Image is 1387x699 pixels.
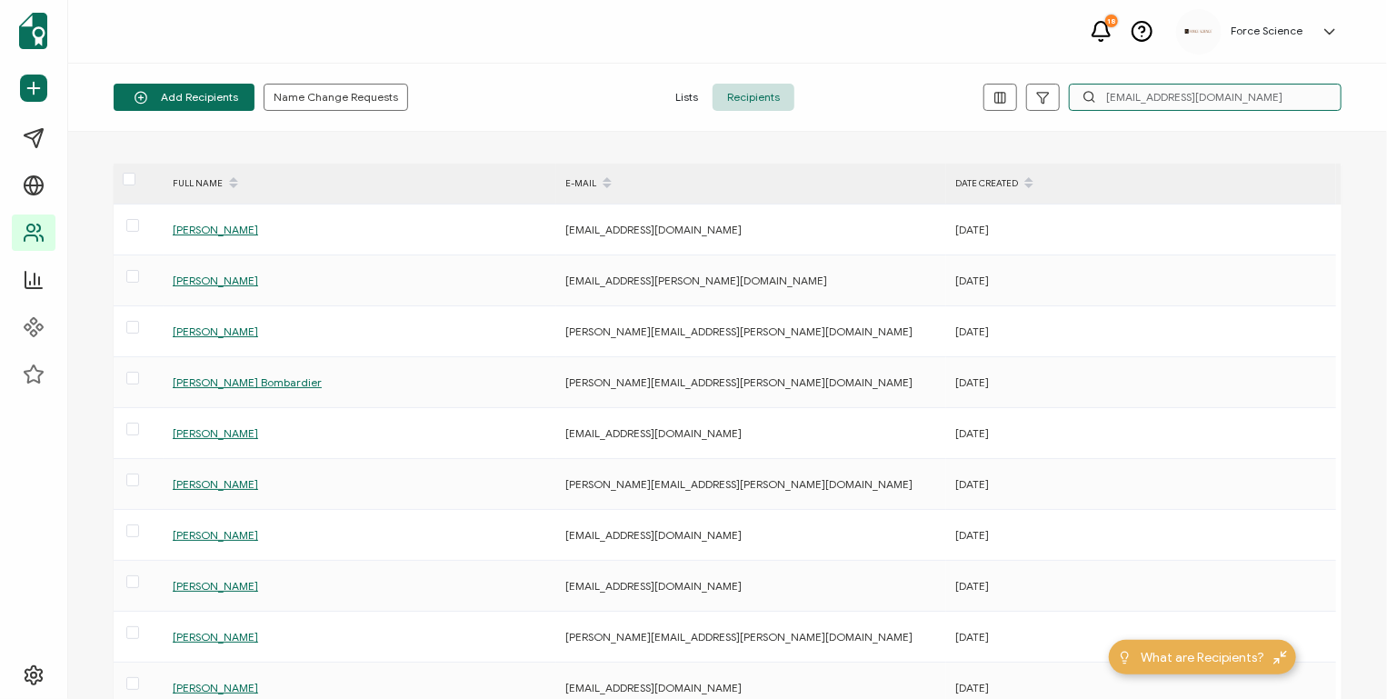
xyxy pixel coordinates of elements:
[1296,612,1387,699] iframe: Chat Widget
[565,223,742,236] span: [EMAIL_ADDRESS][DOMAIN_NAME]
[955,426,989,440] span: [DATE]
[274,92,398,103] span: Name Change Requests
[1069,84,1342,111] input: Search
[946,168,1336,199] div: DATE CREATED
[955,274,989,287] span: [DATE]
[955,325,989,338] span: [DATE]
[1273,651,1287,664] img: minimize-icon.svg
[173,528,258,542] span: [PERSON_NAME]
[1141,648,1264,667] span: What are Recipients?
[955,579,989,593] span: [DATE]
[955,477,989,491] span: [DATE]
[955,375,989,389] span: [DATE]
[955,630,989,644] span: [DATE]
[565,274,827,287] span: [EMAIL_ADDRESS][PERSON_NAME][DOMAIN_NAME]
[565,528,742,542] span: [EMAIL_ADDRESS][DOMAIN_NAME]
[173,426,258,440] span: [PERSON_NAME]
[173,579,258,593] span: [PERSON_NAME]
[1185,29,1212,34] img: d96c2383-09d7-413e-afb5-8f6c84c8c5d6.png
[565,325,913,338] span: [PERSON_NAME][EMAIL_ADDRESS][PERSON_NAME][DOMAIN_NAME]
[556,168,946,199] div: E-MAIL
[1231,25,1302,37] h5: Force Science
[713,84,794,111] span: Recipients
[173,223,258,236] span: [PERSON_NAME]
[1105,15,1118,27] div: 18
[955,681,989,694] span: [DATE]
[19,13,47,49] img: sertifier-logomark-colored.svg
[173,681,258,694] span: [PERSON_NAME]
[114,84,254,111] button: Add Recipients
[565,426,742,440] span: [EMAIL_ADDRESS][DOMAIN_NAME]
[661,84,713,111] span: Lists
[173,274,258,287] span: [PERSON_NAME]
[173,325,258,338] span: [PERSON_NAME]
[565,579,742,593] span: [EMAIL_ADDRESS][DOMAIN_NAME]
[164,168,556,199] div: FULL NAME
[955,223,989,236] span: [DATE]
[173,630,258,644] span: [PERSON_NAME]
[565,477,913,491] span: [PERSON_NAME][EMAIL_ADDRESS][PERSON_NAME][DOMAIN_NAME]
[955,528,989,542] span: [DATE]
[565,375,913,389] span: [PERSON_NAME][EMAIL_ADDRESS][PERSON_NAME][DOMAIN_NAME]
[565,681,742,694] span: [EMAIL_ADDRESS][DOMAIN_NAME]
[264,84,408,111] button: Name Change Requests
[173,375,322,389] span: [PERSON_NAME] Bombardier
[565,630,913,644] span: [PERSON_NAME][EMAIL_ADDRESS][PERSON_NAME][DOMAIN_NAME]
[173,477,258,491] span: [PERSON_NAME]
